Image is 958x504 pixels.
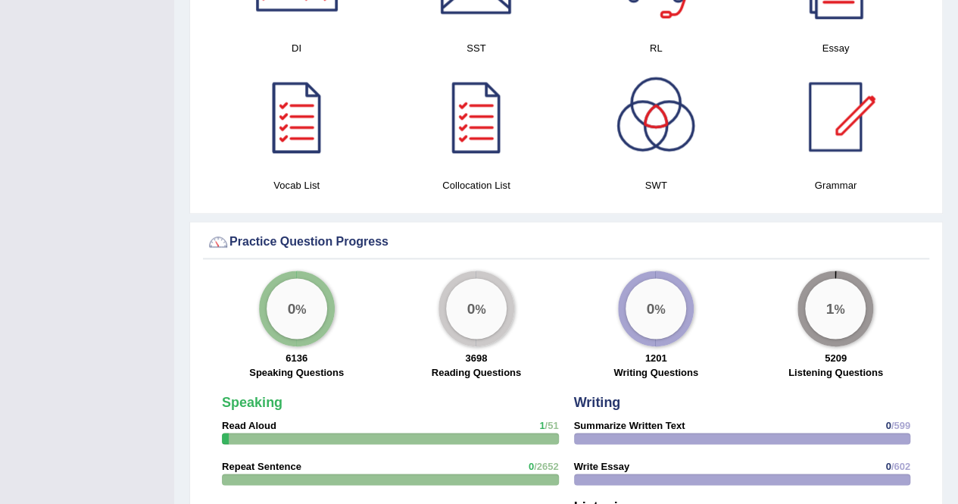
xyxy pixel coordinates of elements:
[891,420,910,431] span: /599
[222,461,301,472] strong: Repeat Sentence
[394,177,558,193] h4: Collocation List
[885,420,891,431] span: 0
[534,461,559,472] span: /2652
[645,352,667,364] strong: 1201
[754,40,918,56] h4: Essay
[249,365,344,380] label: Speaking Questions
[574,395,621,410] strong: Writing
[647,300,655,317] big: 0
[545,420,558,431] span: /51
[574,420,685,431] strong: Summarize Written Text
[446,278,507,339] div: %
[465,352,487,364] strong: 3698
[287,300,295,317] big: 0
[529,461,534,472] span: 0
[826,300,835,317] big: 1
[574,461,629,472] strong: Write Essay
[222,420,276,431] strong: Read Aloud
[394,40,558,56] h4: SST
[214,40,379,56] h4: DI
[207,230,925,253] div: Practice Question Progress
[891,461,910,472] span: /602
[788,365,883,380] label: Listening Questions
[222,395,282,410] strong: Speaking
[539,420,545,431] span: 1
[754,177,918,193] h4: Grammar
[214,177,379,193] h4: Vocab List
[825,352,847,364] strong: 5209
[626,278,686,339] div: %
[467,300,475,317] big: 0
[267,278,327,339] div: %
[574,40,738,56] h4: RL
[286,352,307,364] strong: 6136
[805,278,866,339] div: %
[885,461,891,472] span: 0
[574,177,738,193] h4: SWT
[432,365,521,380] label: Reading Questions
[613,365,698,380] label: Writing Questions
